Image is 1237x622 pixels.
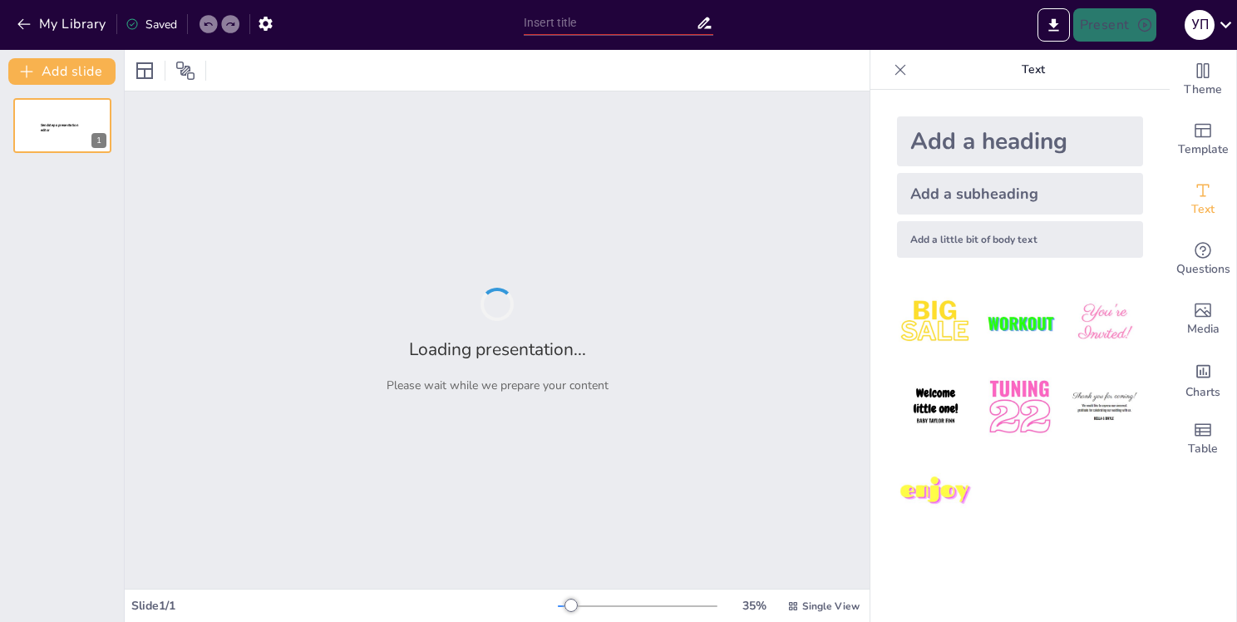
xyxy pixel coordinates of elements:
span: Position [175,61,195,81]
div: Change the overall theme [1170,50,1236,110]
span: Questions [1176,260,1230,279]
div: Add a heading [897,116,1143,166]
div: 1 [13,98,111,153]
div: Add a table [1170,409,1236,469]
div: Add a little bit of body text [897,221,1143,258]
h2: Loading presentation... [409,338,586,361]
button: У П [1185,8,1215,42]
p: Text [914,50,1153,90]
span: Single View [802,600,860,613]
button: Present [1073,8,1156,42]
button: Add slide [8,58,116,85]
button: Export to PowerPoint [1037,8,1070,42]
div: Add ready made slides [1170,110,1236,170]
div: У П [1185,10,1215,40]
div: Get real-time input from your audience [1170,230,1236,289]
span: Sendsteps presentation editor [41,123,78,132]
img: 1.jpeg [897,284,974,362]
span: Media [1187,320,1220,338]
div: Layout [131,57,158,84]
div: Add charts and graphs [1170,349,1236,409]
div: 1 [91,133,106,148]
div: 35 % [734,598,774,614]
div: Saved [126,17,177,32]
span: Text [1191,200,1215,219]
img: 6.jpeg [1066,368,1143,446]
div: Slide 1 / 1 [131,598,558,614]
span: Table [1188,440,1218,458]
div: Add images, graphics, shapes or video [1170,289,1236,349]
span: Charts [1185,383,1220,402]
img: 2.jpeg [981,284,1058,362]
img: 3.jpeg [1066,284,1143,362]
input: Insert title [524,11,696,35]
button: My Library [12,11,113,37]
div: Add text boxes [1170,170,1236,230]
img: 5.jpeg [981,368,1058,446]
img: 4.jpeg [897,368,974,446]
img: 7.jpeg [897,453,974,531]
span: Theme [1184,81,1222,99]
p: Please wait while we prepare your content [387,378,609,393]
div: Add a subheading [897,173,1143,215]
span: Template [1178,141,1229,159]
